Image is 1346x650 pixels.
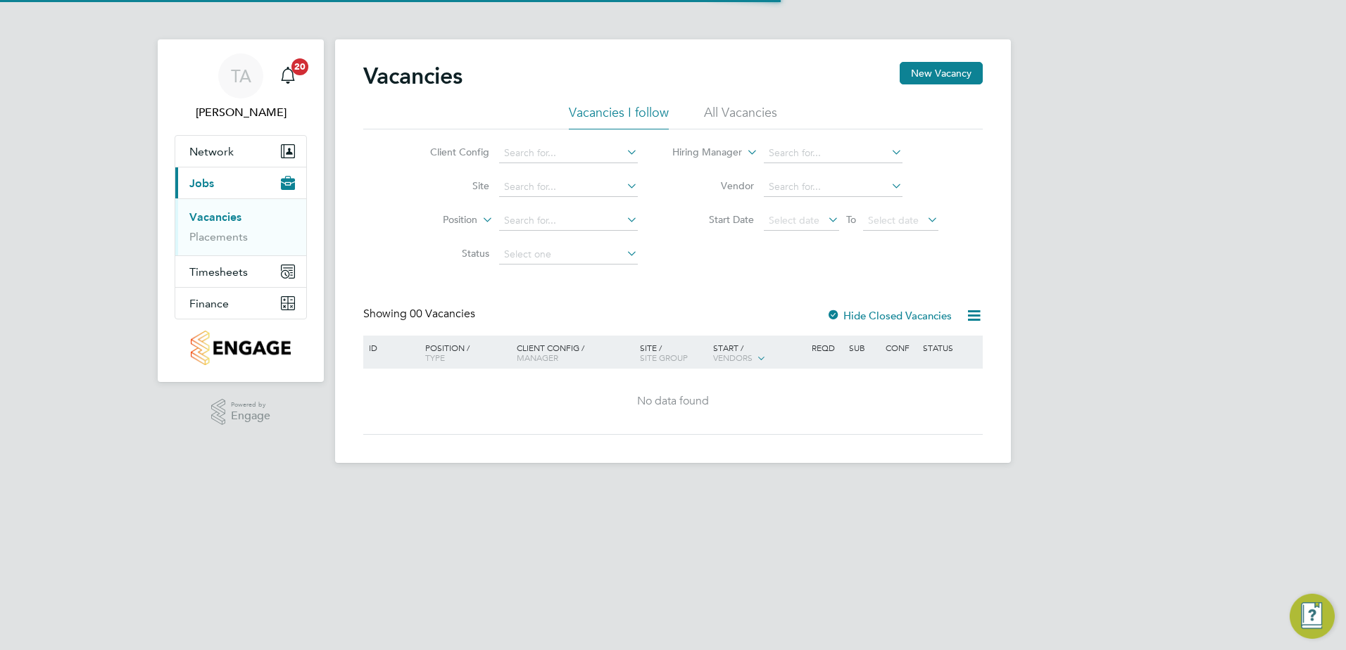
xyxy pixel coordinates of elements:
[408,146,489,158] label: Client Config
[513,336,636,369] div: Client Config /
[189,177,214,190] span: Jobs
[640,352,688,363] span: Site Group
[1290,594,1335,639] button: Engage Resource Center
[845,336,882,359] div: Sub
[673,213,754,226] label: Start Date
[661,146,742,160] label: Hiring Manager
[408,247,489,260] label: Status
[175,331,307,365] a: Go to home page
[868,214,919,227] span: Select date
[842,210,860,229] span: To
[189,230,248,243] a: Placements
[175,167,306,198] button: Jobs
[704,104,777,129] li: All Vacancies
[191,331,290,365] img: countryside-properties-logo-retina.png
[175,136,306,167] button: Network
[499,144,638,163] input: Search for...
[175,256,306,287] button: Timesheets
[189,297,229,310] span: Finance
[231,399,270,411] span: Powered by
[211,399,271,426] a: Powered byEngage
[408,179,489,192] label: Site
[425,352,445,363] span: Type
[900,62,983,84] button: New Vacancy
[274,53,302,98] a: 20
[808,336,845,359] div: Reqd
[826,309,952,322] label: Hide Closed Vacancies
[569,104,669,129] li: Vacancies I follow
[710,336,808,371] div: Start /
[365,336,415,359] div: ID
[764,144,902,163] input: Search for...
[175,198,306,255] div: Jobs
[636,336,710,369] div: Site /
[499,245,638,265] input: Select one
[189,265,248,279] span: Timesheets
[231,67,251,85] span: TA
[175,288,306,319] button: Finance
[919,336,981,359] div: Status
[396,213,477,227] label: Position
[517,352,558,363] span: Manager
[415,336,513,369] div: Position /
[175,104,307,121] span: Tom Axon
[363,62,463,90] h2: Vacancies
[499,177,638,197] input: Search for...
[713,352,753,363] span: Vendors
[231,410,270,422] span: Engage
[410,307,475,321] span: 00 Vacancies
[189,145,234,158] span: Network
[365,394,981,409] div: No data found
[673,179,754,192] label: Vendor
[499,211,638,231] input: Search for...
[769,214,819,227] span: Select date
[175,53,307,121] a: TA[PERSON_NAME]
[189,210,241,224] a: Vacancies
[882,336,919,359] div: Conf
[158,39,324,382] nav: Main navigation
[363,307,478,321] div: Showing
[764,177,902,197] input: Search for...
[291,58,308,75] span: 20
